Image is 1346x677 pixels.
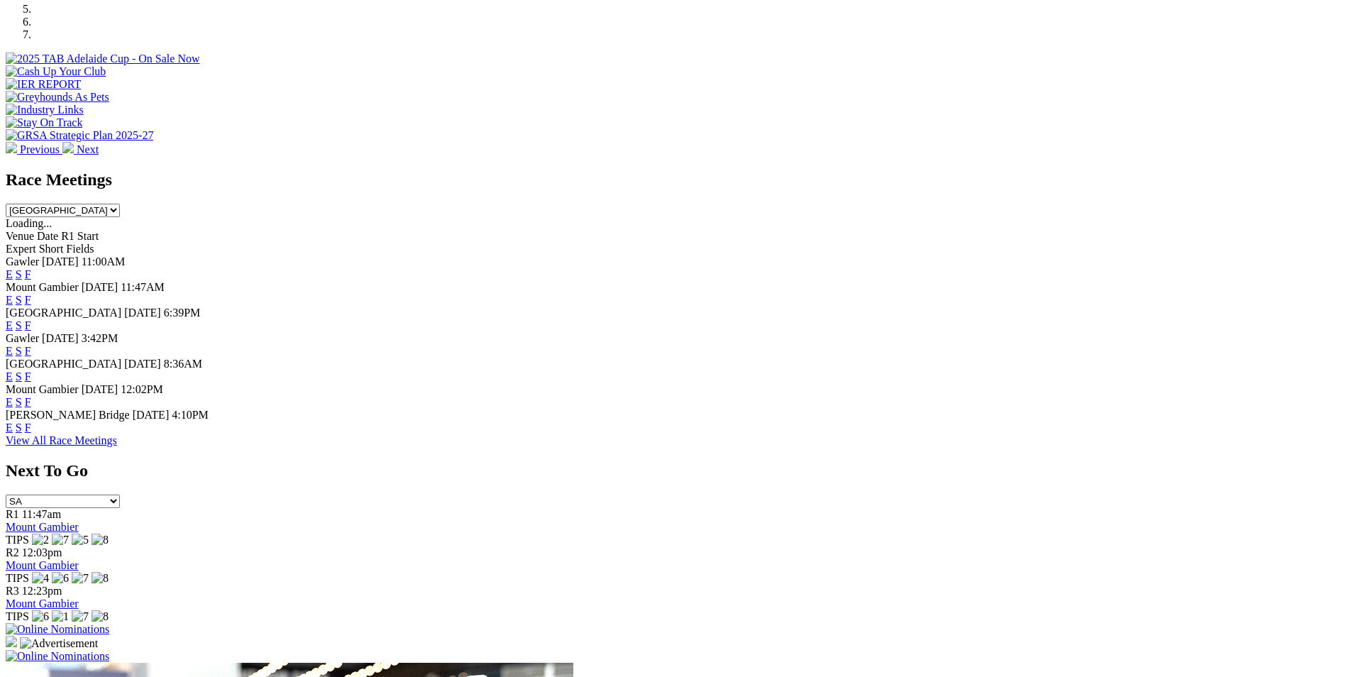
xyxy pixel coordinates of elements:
img: 6 [32,610,49,623]
a: E [6,345,13,357]
span: 12:03pm [22,546,62,558]
span: Loading... [6,217,52,229]
span: Date [37,230,58,242]
span: 12:02PM [121,383,163,395]
span: Previous [20,143,60,155]
img: 15187_Greyhounds_GreysPlayCentral_Resize_SA_WebsiteBanner_300x115_2025.jpg [6,636,17,647]
img: 2 [32,534,49,546]
img: Industry Links [6,104,84,116]
a: E [6,422,13,434]
span: 3:42PM [82,332,118,344]
img: Online Nominations [6,623,109,636]
a: S [16,319,22,331]
a: E [6,370,13,382]
span: Mount Gambier [6,383,79,395]
img: Cash Up Your Club [6,65,106,78]
h2: Race Meetings [6,170,1340,189]
span: 4:10PM [172,409,209,421]
img: 5 [72,534,89,546]
span: 8:36AM [164,358,202,370]
a: S [16,396,22,408]
span: [DATE] [42,255,79,268]
img: IER REPORT [6,78,81,91]
span: [DATE] [42,332,79,344]
a: F [25,422,31,434]
a: View All Race Meetings [6,434,117,446]
span: TIPS [6,610,29,622]
span: TIPS [6,534,29,546]
span: R3 [6,585,19,597]
span: R2 [6,546,19,558]
span: Short [39,243,64,255]
a: S [16,370,22,382]
a: S [16,422,22,434]
span: Mount Gambier [6,281,79,293]
a: Mount Gambier [6,598,79,610]
a: Mount Gambier [6,521,79,533]
a: E [6,294,13,306]
a: S [16,345,22,357]
span: [PERSON_NAME] Bridge [6,409,130,421]
span: Fields [66,243,94,255]
span: [GEOGRAPHIC_DATA] [6,307,121,319]
span: Venue [6,230,34,242]
a: F [25,396,31,408]
span: 11:47AM [121,281,165,293]
span: [DATE] [124,358,161,370]
span: [GEOGRAPHIC_DATA] [6,358,121,370]
img: 8 [92,610,109,623]
a: F [25,370,31,382]
h2: Next To Go [6,461,1340,480]
span: Gawler [6,255,39,268]
img: 7 [72,610,89,623]
span: R1 Start [61,230,99,242]
img: 8 [92,534,109,546]
img: 2025 TAB Adelaide Cup - On Sale Now [6,53,200,65]
img: Advertisement [20,637,98,650]
a: Mount Gambier [6,559,79,571]
span: [DATE] [133,409,170,421]
a: S [16,294,22,306]
img: 7 [72,572,89,585]
a: F [25,268,31,280]
img: 1 [52,610,69,623]
img: Stay On Track [6,116,82,129]
img: Greyhounds As Pets [6,91,109,104]
span: Expert [6,243,36,255]
span: 11:00AM [82,255,126,268]
a: F [25,345,31,357]
span: [DATE] [124,307,161,319]
a: Next [62,143,99,155]
span: 12:23pm [22,585,62,597]
a: F [25,294,31,306]
a: F [25,319,31,331]
img: chevron-left-pager-white.svg [6,142,17,153]
span: TIPS [6,572,29,584]
img: 4 [32,572,49,585]
img: GRSA Strategic Plan 2025-27 [6,129,153,142]
img: 7 [52,534,69,546]
span: 11:47am [22,508,61,520]
span: [DATE] [82,281,118,293]
span: Next [77,143,99,155]
a: E [6,268,13,280]
img: 6 [52,572,69,585]
span: R1 [6,508,19,520]
img: chevron-right-pager-white.svg [62,142,74,153]
img: 8 [92,572,109,585]
img: Online Nominations [6,650,109,663]
span: Gawler [6,332,39,344]
a: E [6,319,13,331]
span: [DATE] [82,383,118,395]
a: E [6,396,13,408]
span: 6:39PM [164,307,201,319]
a: S [16,268,22,280]
a: Previous [6,143,62,155]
